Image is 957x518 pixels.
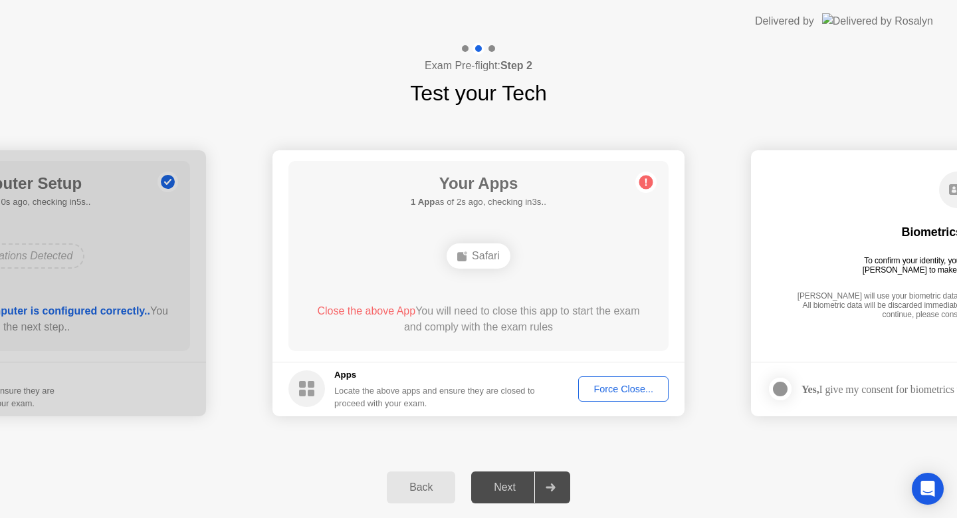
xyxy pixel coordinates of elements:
[471,471,570,503] button: Next
[387,471,455,503] button: Back
[334,384,536,410] div: Locate the above apps and ensure they are closed to proceed with your exam.
[411,197,435,207] b: 1 App
[912,473,944,505] div: Open Intercom Messenger
[308,303,650,335] div: You will need to close this app to start the exam and comply with the exam rules
[447,243,510,269] div: Safari
[411,172,546,195] h1: Your Apps
[500,60,532,71] b: Step 2
[411,195,546,209] h5: as of 2s ago, checking in3s..
[425,58,532,74] h4: Exam Pre-flight:
[317,305,415,317] span: Close the above App
[755,13,814,29] div: Delivered by
[475,481,534,493] div: Next
[391,481,451,493] div: Back
[822,13,933,29] img: Delivered by Rosalyn
[578,376,669,402] button: Force Close...
[334,368,536,382] h5: Apps
[410,77,547,109] h1: Test your Tech
[583,384,664,394] div: Force Close...
[801,384,819,395] strong: Yes,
